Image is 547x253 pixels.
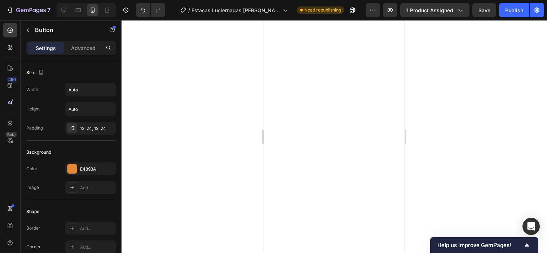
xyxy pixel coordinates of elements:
[35,26,96,34] p: Button
[5,132,17,137] div: Beta
[66,83,115,96] input: Auto
[7,77,17,82] div: 450
[437,242,522,249] span: Help us improve GemPages!
[188,6,190,14] span: /
[26,225,40,231] div: Border
[304,7,341,13] span: Need republishing
[80,225,114,232] div: Add...
[26,125,43,131] div: Padding
[264,20,405,253] iframe: Design area
[36,44,56,52] p: Settings
[472,3,496,17] button: Save
[478,7,490,13] span: Save
[400,3,469,17] button: 1 product assigned
[522,218,540,235] div: Open Intercom Messenger
[26,184,39,191] div: Image
[3,3,54,17] button: 7
[80,166,114,172] div: E4893A
[66,103,115,116] input: Auto
[80,244,114,250] div: Add...
[71,44,96,52] p: Advanced
[80,185,114,191] div: Add...
[406,6,453,14] span: 1 product assigned
[136,3,165,17] div: Undo/Redo
[26,149,51,155] div: Background
[47,6,50,14] p: 7
[26,106,40,112] div: Height
[26,208,39,215] div: Shape
[26,86,38,93] div: Width
[191,6,280,14] span: Estacas Luciernagas [PERSON_NAME]
[26,68,45,78] div: Size
[26,166,38,172] div: Color
[26,244,41,250] div: Corner
[80,125,114,132] div: 12, 24, 12, 24
[499,3,529,17] button: Publish
[505,6,523,14] div: Publish
[437,241,531,249] button: Show survey - Help us improve GemPages!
